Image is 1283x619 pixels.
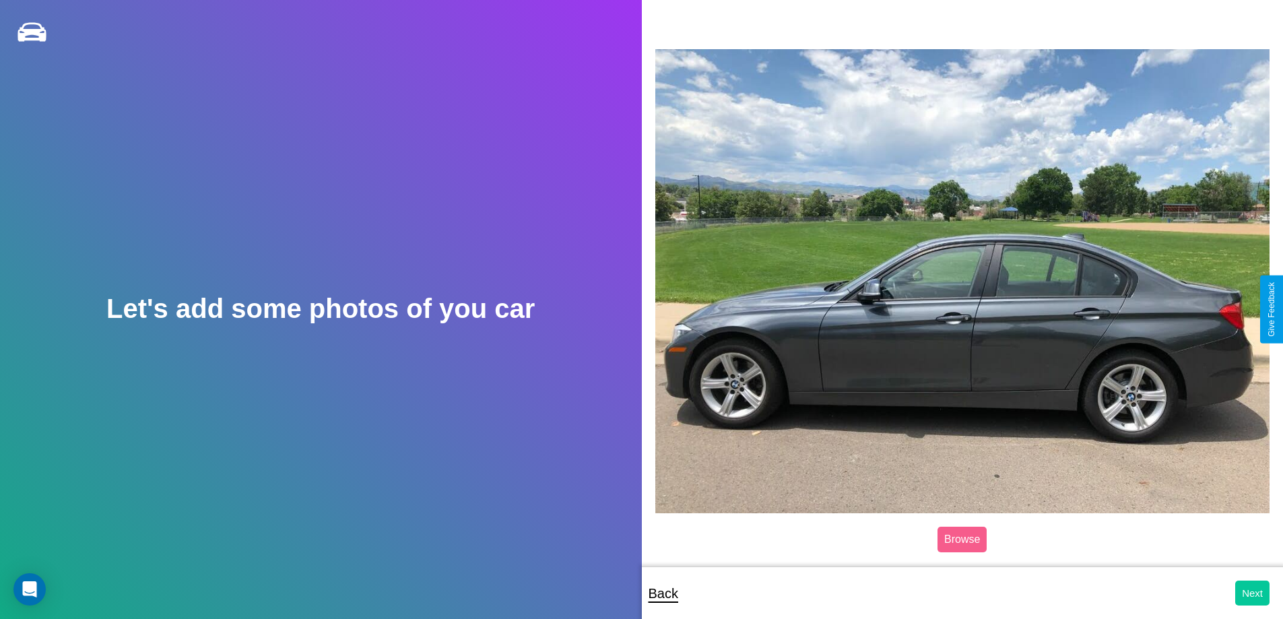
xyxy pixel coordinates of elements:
[13,573,46,606] div: Open Intercom Messenger
[649,581,678,606] p: Back
[106,294,535,324] h2: Let's add some photos of you car
[655,49,1270,513] img: posted
[937,527,987,552] label: Browse
[1235,581,1270,606] button: Next
[1267,282,1276,337] div: Give Feedback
